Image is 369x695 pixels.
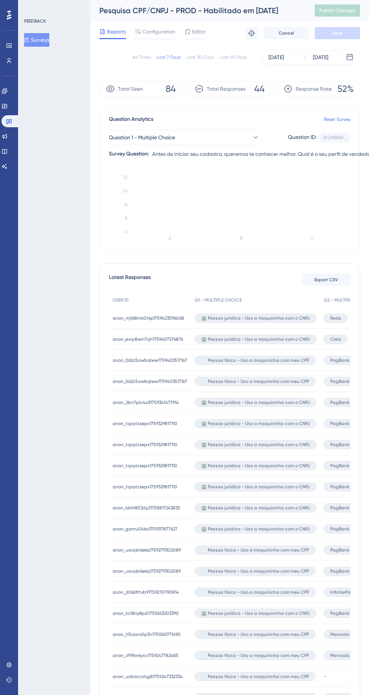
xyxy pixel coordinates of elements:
[201,315,310,321] span: 🏢 Pessoa jurídica - Uso a maquininha com o CNPJ
[330,589,353,595] span: InfinitePay
[315,5,360,17] button: Publish Changes
[330,610,349,616] span: PagBank
[109,115,153,124] span: Question Analytics
[330,357,349,363] span: PagBank
[125,229,128,234] tspan: 0
[332,30,343,36] span: Save
[254,83,265,95] span: 44
[107,27,126,36] span: Reports
[324,116,351,122] a: Reset Survey
[142,27,175,36] span: Configuration
[113,442,177,448] span: anon_tqoytzsepx1759329817110
[264,27,309,39] button: Cancel
[201,336,310,342] span: 🏢 Pessoa jurídica - Uso a maquininha com o CNPJ
[24,33,49,47] button: Surveys
[113,674,183,680] span: anon_uabsccotgj81759247332334
[314,277,338,283] span: Export CSV
[123,188,128,194] tspan: 24
[201,399,310,405] span: 🏢 Pessoa jurídica - Uso a maquininha com o CNPJ
[330,463,349,469] span: PagBank
[99,5,296,16] div: Pesquisa CPF/CNPJ - PROD - Habilitado em [DATE]
[109,273,151,287] span: Latest Responses
[302,274,351,286] button: Export CSV
[113,589,179,595] span: anon_jl0661ttvb91759270790814
[195,297,242,303] span: Q1 - MULTIPLE CHOICE
[192,27,206,36] span: Editor
[157,54,181,60] div: Last 7 Days
[330,336,341,342] span: Cielo
[201,484,310,490] span: 🏢 Pessoa jurídica - Uso a maquininha com o CNPJ
[113,610,179,616] span: anon_kz18ny8p2i1759263203390
[201,674,309,680] span: 📄 Pessoa física - Uso a maquininha com meu CPF
[310,236,314,241] text: C
[24,18,46,24] div: FEEDBACK
[330,484,349,490] span: PagBank
[113,421,177,427] span: anon_tqoytzsepx1759329817110
[201,378,309,384] span: 📄 Pessoa física - Uso a maquininha com meu CPF
[124,202,128,207] tspan: 16
[323,134,347,140] div: 2c2d5b60...
[201,421,310,427] span: 🏢 Pessoa jurídica - Uso a maquininha com o CNPJ
[201,547,309,553] span: 📄 Pessoa física - Uso a maquininha com meu CPF
[201,505,310,511] span: 🏢 Pessoa jurídica - Uso a maquininha com o CNPJ
[330,568,349,574] span: PagBank
[207,84,245,93] span: Total Responses
[113,505,180,511] span: anon_4kihl853dy21758817243832
[288,133,317,142] div: Question ID:
[201,631,309,637] span: 📄 Pessoa física - Uso a maquininha com meu CPF
[201,357,309,363] span: 📄 Pessoa física - Uso a maquininha com meu CPF
[330,399,349,405] span: PagBank
[113,547,181,553] span: anon_uovzjki6ekq1759279302089
[118,84,143,93] span: Total Seen
[296,84,332,93] span: Response Rate
[279,30,294,36] span: Cancel
[313,53,328,62] div: [DATE]
[337,83,354,95] span: 52%
[113,378,187,384] span: anon_062z5awbqlww1759403517167
[113,463,177,469] span: anon_tqoytzsepx1759329817110
[166,83,176,95] span: 84
[168,236,171,241] text: A
[330,378,349,384] span: PagBank
[220,54,247,60] div: Last 90 Days
[109,149,149,159] div: Survey Question:
[113,399,179,405] span: anon_2bn7plc4o31759341477914
[109,130,259,145] button: Question 1 - Multiple Choice
[330,631,362,637] span: Mercado Pago
[133,54,151,60] div: All Times
[330,652,362,658] span: Mercado Pago
[201,610,310,616] span: 🏢 Pessoa jurídica - Uso a maquininha com o CNPJ
[123,175,128,180] tspan: 32
[324,674,326,680] span: -
[240,236,242,241] text: B
[268,53,284,62] div: [DATE]
[187,54,214,60] div: Last 30 Days
[330,421,349,427] span: PagBank
[113,652,178,658] span: anon_z919or6ycv1759247782485
[125,215,128,221] tspan: 8
[201,589,309,595] span: 📄 Pessoa física - Uso a maquininha com meu CPF
[330,315,341,321] span: Rede
[113,484,177,490] span: anon_tqoytzsepx1759329817110
[113,357,187,363] span: anon_062z5awbqlww1759403517167
[113,336,183,342] span: anon_evrp8wm7qh1759407276876
[201,463,310,469] span: 🏢 Pessoa jurídica - Uso a maquininha com o CNPJ
[315,27,360,39] button: Save
[201,568,309,574] span: 📄 Pessoa física - Uso a maquininha com meu CPF
[113,315,184,321] span: anon_mj168mo0t6p1759423596068
[330,505,349,511] span: PagBank
[109,133,175,142] span: Question 1 - Multiple Choice
[201,652,309,658] span: 📄 Pessoa física - Uso a maquininha com meu CPF
[113,526,177,532] span: anon_gytrru04ka1759317877627
[330,442,349,448] span: PagBank
[201,442,310,448] span: 🏢 Pessoa jurídica - Uso a maquininha com o CNPJ
[330,547,349,553] span: PagBank
[201,526,310,532] span: 🏢 Pessoa jurídica - Uso a maquininha com o CNPJ
[319,8,355,14] span: Publish Changes
[113,297,129,303] span: USER ID
[330,526,349,532] span: PagBank
[113,568,181,574] span: anon_uovzjki6ekq1759279302089
[113,631,181,637] span: anon_tl5oaro0p3n1759261771490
